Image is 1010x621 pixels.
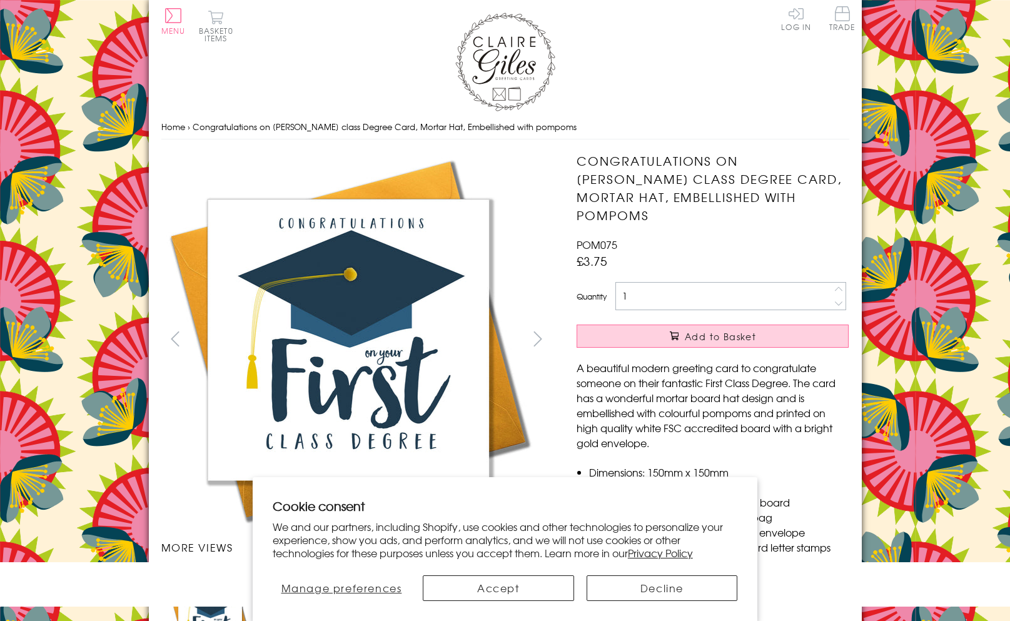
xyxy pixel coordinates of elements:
[455,13,555,111] img: Claire Giles Greetings Cards
[577,152,849,224] h1: Congratulations on [PERSON_NAME] class Degree Card, Mortar Hat, Embellished with pompoms
[281,580,402,595] span: Manage preferences
[577,252,607,270] span: £3.75
[205,25,233,44] span: 0 items
[161,121,185,133] a: Home
[577,360,849,450] p: A beautiful modern greeting card to congratulate someone on their fantastic First Class Degree. T...
[423,575,574,601] button: Accept
[587,575,738,601] button: Decline
[273,497,738,515] h2: Cookie consent
[589,465,849,480] li: Dimensions: 150mm x 150mm
[161,25,186,36] span: Menu
[781,6,811,31] a: Log In
[193,121,577,133] span: Congratulations on [PERSON_NAME] class Degree Card, Mortar Hat, Embellished with pompoms
[523,325,552,353] button: next
[273,575,410,601] button: Manage preferences
[199,10,233,42] button: Basket0 items
[161,540,552,555] h3: More views
[161,114,849,140] nav: breadcrumbs
[685,330,756,343] span: Add to Basket
[577,325,849,348] button: Add to Basket
[161,152,536,527] img: Congratulations on Frist class Degree Card, Mortar Hat, Embellished with pompoms
[829,6,856,33] a: Trade
[273,520,738,559] p: We and our partners, including Shopify, use cookies and other technologies to personalize your ex...
[161,325,189,353] button: prev
[552,152,927,486] img: Congratulations on Frist class Degree Card, Mortar Hat, Embellished with pompoms
[577,237,617,252] span: POM075
[628,545,693,560] a: Privacy Policy
[577,291,607,302] label: Quantity
[829,6,856,31] span: Trade
[161,8,186,34] button: Menu
[188,121,190,133] span: ›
